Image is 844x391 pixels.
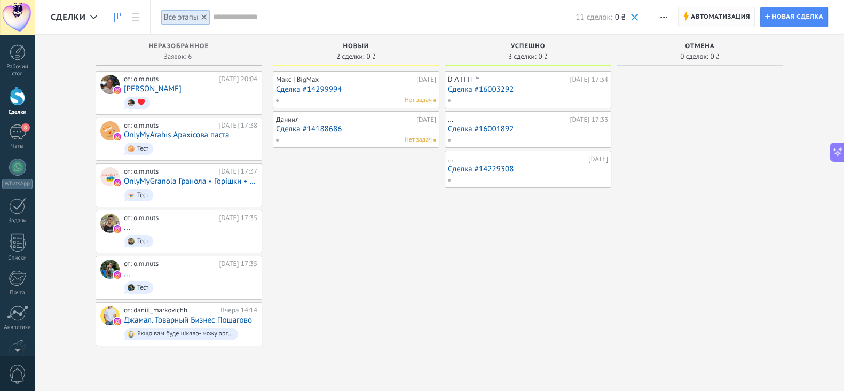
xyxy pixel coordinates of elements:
span: Сделки [51,12,86,22]
a: Сделка #14229308 [448,165,608,174]
a: ... [124,223,130,232]
div: [DATE] [416,75,436,84]
div: Рабочий стол [2,64,33,77]
span: 0 ₴ [710,53,720,60]
a: Сделка #16001892 [448,124,608,134]
div: от: o.m.nuts [124,75,215,83]
div: от: o.m.nuts [124,121,215,130]
span: 2 сделки: [336,53,364,60]
span: Отмена [685,43,714,50]
div: Джамал. Товарный Бизнес Пошагово [100,306,120,325]
div: Отмена [622,43,778,52]
div: от: o.m.nuts [124,260,215,268]
div: Тест [137,284,148,292]
span: 11 сделок: [575,12,612,22]
div: ... [448,155,586,163]
div: Успешно [450,43,606,52]
img: instagram.svg [114,133,121,140]
img: instagram.svg [114,318,121,325]
span: Автоматизация [691,7,750,27]
div: [DATE] 17:33 [570,115,608,124]
a: Автоматизация [678,7,755,27]
span: Новая сделка [772,7,823,27]
span: 0 ₴ [366,53,376,60]
img: instagram.svg [114,271,121,279]
div: Даниил [276,115,414,124]
span: Действий по сделке не запланировано [433,139,436,142]
div: [DATE] 20:04 [219,75,257,83]
a: Сделка #16003292 [448,85,608,94]
div: OnlyMyArahis Арахісова паста [100,121,120,140]
a: Джамал. Товарный Бизнес Пошагово [124,316,252,325]
span: Неразобранное [149,43,209,50]
div: от: o.m.nuts [124,214,215,222]
span: 0 ₴ [538,53,548,60]
div: [DATE] 17:35 [219,214,257,222]
a: ... [124,269,130,278]
div: [DATE] 17:34 [570,75,608,84]
a: Сделки [108,7,127,28]
div: Аналитика [2,324,33,331]
div: WhatsApp [2,179,33,189]
a: Сделка #14188686 [276,124,436,134]
a: [PERSON_NAME] [124,84,182,93]
a: Сделка #14299994 [276,85,436,94]
span: 0 сделок: [680,53,708,60]
div: Сделки [2,109,33,116]
div: Задачи [2,217,33,224]
a: OnlyMyGranola Гранола • Горішки • Сухофрукти Україна [124,177,257,186]
div: от: o.m.nuts [124,167,215,176]
div: [DATE] 17:38 [219,121,257,130]
div: Тест [137,145,148,153]
img: instagram.svg [114,225,121,233]
span: Успешно [511,43,546,50]
span: Нет задач [405,135,432,145]
img: instagram.svg [114,179,121,186]
span: Действий по сделке не запланировано [433,99,436,102]
div: [DATE] 17:37 [219,167,257,176]
img: instagram.svg [114,87,121,94]
div: Новый [278,43,434,52]
div: Тест [137,192,148,199]
div: [DATE] [416,115,436,124]
div: Все этапы [164,12,199,22]
div: ... [448,115,567,124]
button: Еще [656,7,672,27]
div: OnlyMyGranola Гранола • Горішки • Сухофрукти Україна [100,167,120,186]
span: 3 сделки: [508,53,536,60]
div: Вчера 14:14 [220,306,257,315]
div: Чаты [2,143,33,150]
a: Новая сделка [760,7,828,27]
div: Тест [137,238,148,245]
div: Княжев Михаил [100,75,120,94]
span: Нет задач [405,96,432,105]
span: Новый [343,43,369,50]
a: OnlyMyArahis Арахісова паста [124,130,229,139]
div: Почта [2,290,33,296]
a: Список [127,7,145,28]
span: 8 [21,123,30,132]
div: ♥️ [137,99,145,106]
div: [DATE] [588,155,608,163]
div: D Λ П I I ᄂ [448,75,567,84]
div: Макс | BigMax [276,75,414,84]
div: [DATE] 17:35 [219,260,257,268]
span: Заявок: 6 [164,53,192,60]
div: Списки [2,255,33,262]
div: от: daniil_markovichh [124,306,217,315]
span: 0 ₴ [615,12,626,22]
div: Якщо вам буде цікаво- можу організувати zoom екскурсію в діючий магазин. Щоб у вас було більше ро... [137,330,233,338]
div: Неразобранное [101,43,257,52]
